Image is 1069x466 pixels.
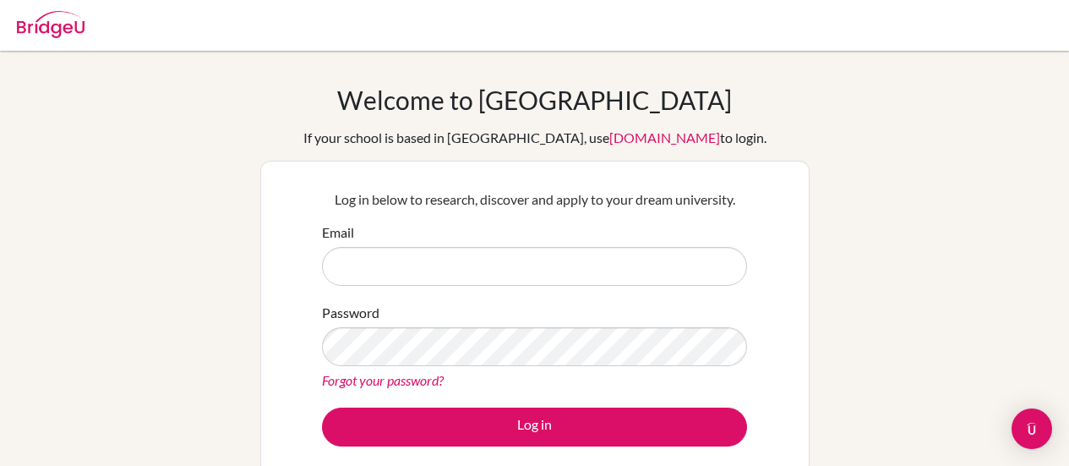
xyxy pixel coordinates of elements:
div: Open Intercom Messenger [1012,408,1052,449]
h1: Welcome to [GEOGRAPHIC_DATA] [337,85,732,115]
label: Password [322,303,379,323]
img: Bridge-U [17,11,85,38]
a: [DOMAIN_NAME] [609,129,720,145]
a: Forgot your password? [322,372,444,388]
div: If your school is based in [GEOGRAPHIC_DATA], use to login. [303,128,766,148]
label: Email [322,222,354,243]
button: Log in [322,408,747,447]
p: Log in below to research, discover and apply to your dream university. [322,189,747,210]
